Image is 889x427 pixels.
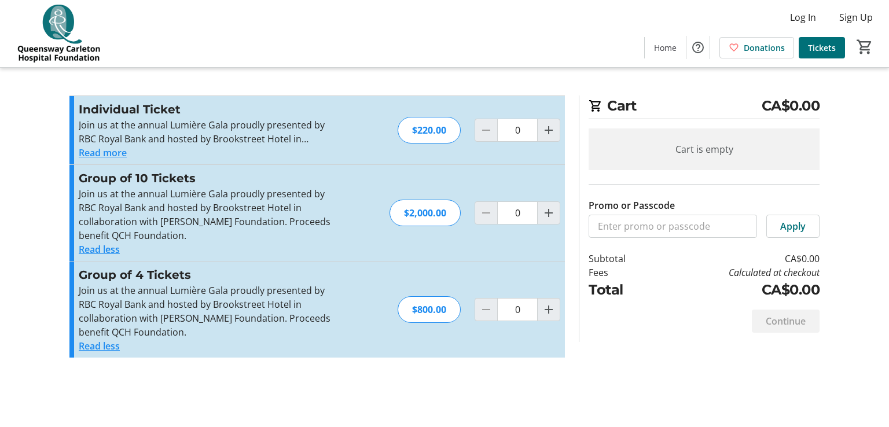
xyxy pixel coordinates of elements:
td: Calculated at checkout [656,266,820,279]
button: Help [686,36,710,59]
a: Donations [719,37,794,58]
button: Log In [781,8,825,27]
div: $800.00 [398,296,461,323]
button: Cart [854,36,875,57]
span: Tickets [808,42,836,54]
button: Read less [79,242,120,256]
button: Read more [79,146,127,160]
h3: Group of 10 Tickets [79,170,332,187]
div: $220.00 [398,117,461,143]
span: Donations [744,42,785,54]
label: Promo or Passcode [589,198,675,212]
div: Cart is empty [589,128,820,170]
td: Subtotal [589,252,656,266]
input: Group of 10 Tickets Quantity [497,201,538,224]
a: Tickets [799,37,845,58]
p: Join us at the annual Lumière Gala proudly presented by RBC Royal Bank and hosted by Brookstreet ... [79,187,332,242]
a: Home [645,37,686,58]
td: Total [589,279,656,300]
button: Increment by one [538,202,560,224]
button: Apply [766,215,820,238]
h3: Group of 4 Tickets [79,266,332,284]
span: Sign Up [839,10,873,24]
button: Increment by one [538,299,560,321]
p: Join us at the annual Lumière Gala proudly presented by RBC Royal Bank and hosted by Brookstreet ... [79,118,332,146]
input: Individual Ticket Quantity [497,119,538,142]
p: Join us at the annual Lumière Gala proudly presented by RBC Royal Bank and hosted by Brookstreet ... [79,284,332,339]
span: Apply [780,219,806,233]
div: $2,000.00 [390,200,461,226]
td: CA$0.00 [656,252,820,266]
span: Home [654,42,677,54]
button: Increment by one [538,119,560,141]
td: CA$0.00 [656,279,820,300]
span: Log In [790,10,816,24]
span: CA$0.00 [762,95,820,116]
img: QCH Foundation's Logo [7,5,110,62]
td: Fees [589,266,656,279]
button: Sign Up [830,8,882,27]
button: Read less [79,339,120,353]
h3: Individual Ticket [79,101,332,118]
input: Enter promo or passcode [589,215,757,238]
input: Group of 4 Tickets Quantity [497,298,538,321]
h2: Cart [589,95,820,119]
